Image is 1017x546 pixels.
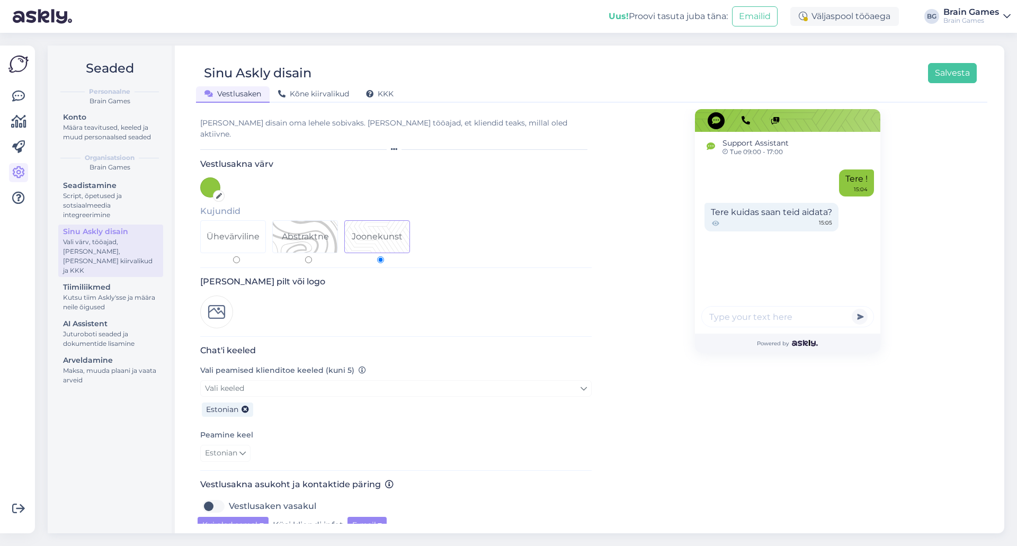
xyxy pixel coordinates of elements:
input: Pattern 2Joonekunst [377,256,384,263]
label: Vestlusaken vasakul [229,498,316,515]
b: Uus! [609,11,629,21]
img: Askly [792,340,818,346]
div: Joonekunst [352,230,403,243]
div: Konto [63,112,158,123]
div: Proovi tasuta juba täna: [609,10,728,23]
div: Script, õpetused ja sotsiaalmeedia integreerimine [63,191,158,220]
span: Support Assistant [722,138,789,149]
h3: Chat'i keeled [200,345,592,355]
div: Abstraktne [282,230,329,243]
b: Personaalne [89,87,130,96]
div: Määra teavitused, keeled ja muud personaalsed seaded [63,123,158,142]
div: Brain Games [56,163,163,172]
img: Askly Logo [8,54,29,74]
div: Vali värv, tööajad, [PERSON_NAME], [PERSON_NAME] kiirvalikud ja KKK [63,237,158,275]
h2: Seaded [56,58,163,78]
span: Powered by [757,339,818,347]
span: Estonian [206,405,238,414]
a: ArveldamineMaksa, muuda plaani ja vaata arveid [58,353,163,387]
span: Kõne kiirvalikud [278,89,349,99]
div: BG [924,9,939,24]
div: [PERSON_NAME] disain oma lehele sobivaks. [PERSON_NAME] tööajad, et kliendid teaks, millal oled a... [200,118,592,140]
input: Ühevärviline [233,256,240,263]
a: SeadistamineScript, õpetused ja sotsiaalmeedia integreerimine [58,178,163,221]
input: Pattern 1Abstraktne [305,256,312,263]
span: Estonian [205,447,237,459]
div: Ühevärviline [207,230,260,243]
div: Juturoboti seaded ja dokumentide lisamine [63,329,158,348]
div: Brain Games [943,16,999,25]
a: TiimiliikmedKutsu tiim Askly'sse ja määra neile õigused [58,280,163,314]
div: Tere ! [839,169,874,196]
span: Tue 09:00 - 17:00 [722,149,789,155]
div: Brain Games [943,8,999,16]
div: Väljaspool tööaega [790,7,899,26]
h3: [PERSON_NAME] pilt või logo [200,276,592,287]
h5: Kujundid [200,206,592,216]
div: Tiimiliikmed [63,282,158,293]
span: Vestlusaken [204,89,261,99]
div: AI Assistent [63,318,158,329]
span: 15:05 [819,219,832,228]
input: Type your text here [701,306,874,327]
label: Peamine keel [200,429,253,441]
button: Emailid [732,6,778,26]
button: E-mail [347,517,387,533]
b: Organisatsioon [85,153,135,163]
div: Arveldamine [63,355,158,366]
label: Küsi kliendi infot [273,517,343,533]
img: Logo preview [200,296,233,328]
a: Brain GamesBrain Games [943,8,1011,25]
div: Brain Games [56,96,163,106]
span: KKK [366,89,394,99]
h3: Vestlusakna värv [200,159,592,169]
a: KontoMäära teavitused, keeled ja muud personaalsed seaded [58,110,163,144]
a: AI AssistentJuturoboti seaded ja dokumentide lisamine [58,317,163,350]
div: Tere kuidas saan teid aidata? [704,203,838,231]
div: Maksa, muuda plaani ja vaata arveid [63,366,158,385]
div: 15:04 [854,185,868,193]
a: Estonian [200,445,251,462]
h3: Vestlusakna asukoht ja kontaktide päring [200,479,592,489]
button: Kui oled eemal [198,517,269,533]
label: Vali peamised klienditoe keeled (kuni 5) [200,365,366,376]
a: Sinu Askly disainVali värv, tööajad, [PERSON_NAME], [PERSON_NAME] kiirvalikud ja KKK [58,225,163,277]
div: Seadistamine [63,180,158,191]
div: Sinu Askly disain [63,226,158,237]
a: Vali keeled [200,380,592,397]
div: Sinu Askly disain [204,63,311,83]
div: Kutsu tiim Askly'sse ja määra neile õigused [63,293,158,312]
button: Salvesta [928,63,977,83]
span: Vali keeled [205,383,244,393]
